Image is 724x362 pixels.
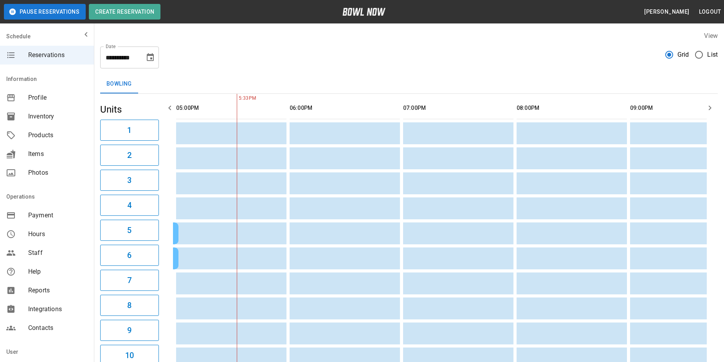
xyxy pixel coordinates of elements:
[28,93,88,102] span: Profile
[28,323,88,333] span: Contacts
[28,211,88,220] span: Payment
[100,145,159,166] button: 2
[677,50,689,59] span: Grid
[127,324,131,337] h6: 9
[127,199,131,211] h6: 4
[127,299,131,312] h6: 8
[142,50,158,65] button: Choose date, selected date is Sep 14, 2025
[100,75,718,93] div: inventory tabs
[704,32,718,39] label: View
[100,195,159,216] button: 4
[28,267,88,276] span: Help
[100,170,159,191] button: 3
[28,50,88,60] span: Reservations
[28,248,88,258] span: Staff
[89,4,160,20] button: Create Reservation
[696,5,724,19] button: Logout
[100,270,159,291] button: 7
[100,295,159,316] button: 8
[127,124,131,136] h6: 1
[28,149,88,159] span: Items
[100,245,159,266] button: 6
[237,95,239,102] span: 5:33PM
[100,120,159,141] button: 1
[641,5,692,19] button: [PERSON_NAME]
[28,168,88,177] span: Photos
[28,286,88,295] span: Reports
[100,103,159,116] h5: Units
[127,274,131,287] h6: 7
[342,8,385,16] img: logo
[707,50,718,59] span: List
[127,149,131,161] h6: 2
[127,249,131,262] h6: 6
[28,112,88,121] span: Inventory
[4,4,86,20] button: Pause Reservations
[125,349,134,362] h6: 10
[127,224,131,237] h6: 5
[100,320,159,341] button: 9
[28,305,88,314] span: Integrations
[100,75,138,93] button: Bowling
[28,229,88,239] span: Hours
[28,131,88,140] span: Products
[100,220,159,241] button: 5
[127,174,131,186] h6: 3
